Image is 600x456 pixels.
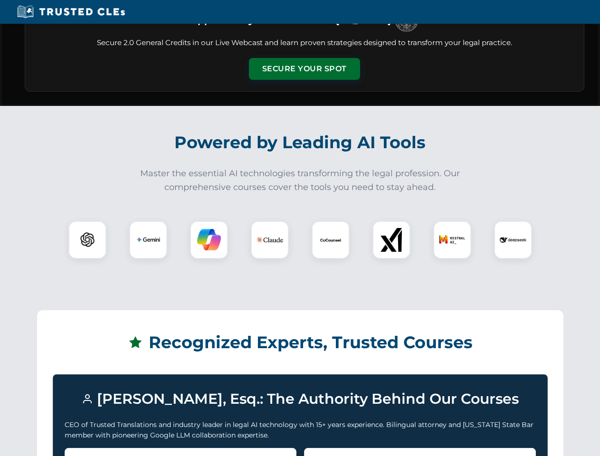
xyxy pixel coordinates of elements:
[319,228,343,252] img: CoCounsel Logo
[494,221,532,259] div: DeepSeek
[37,38,572,48] p: Secure 2.0 General Credits in our Live Webcast and learn proven strategies designed to transform ...
[249,58,360,80] button: Secure Your Spot
[65,386,536,412] h3: [PERSON_NAME], Esq.: The Authority Behind Our Courses
[190,221,228,259] div: Copilot
[312,221,350,259] div: CoCounsel
[53,326,548,359] h2: Recognized Experts, Trusted Courses
[439,227,466,253] img: Mistral AI Logo
[500,227,526,253] img: DeepSeek Logo
[129,221,167,259] div: Gemini
[37,126,563,159] h2: Powered by Leading AI Tools
[197,228,221,252] img: Copilot Logo
[14,5,128,19] img: Trusted CLEs
[68,221,106,259] div: ChatGPT
[433,221,471,259] div: Mistral AI
[257,227,283,253] img: Claude Logo
[380,228,403,252] img: xAI Logo
[134,167,467,194] p: Master the essential AI technologies transforming the legal profession. Our comprehensive courses...
[251,221,289,259] div: Claude
[136,228,160,252] img: Gemini Logo
[65,419,536,441] p: CEO of Trusted Translations and industry leader in legal AI technology with 15+ years experience....
[372,221,410,259] div: xAI
[74,226,101,254] img: ChatGPT Logo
